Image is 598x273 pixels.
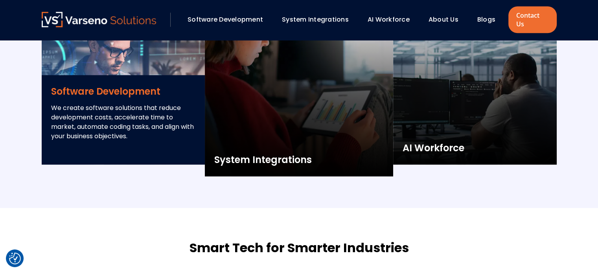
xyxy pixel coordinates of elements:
a: AI Workforce [368,15,410,24]
a: Software Development [188,15,263,24]
h3: System Integrations [214,153,383,167]
a: System Integrations [282,15,349,24]
div: Software Development [184,13,274,26]
p: We create software solutions that reduce development costs, accelerate time to market, automate c... [51,103,196,141]
h3: AI Workforce [403,141,547,155]
a: Contact Us [508,6,556,33]
div: System Integrations [278,13,360,26]
img: Revisit consent button [9,253,21,264]
div: AI Workforce [364,13,421,26]
div: About Us [425,13,469,26]
a: Varseno Solutions – Product Engineering & IT Services [42,12,156,27]
h3: Software Development [51,84,196,99]
h2: Smart Tech for Smarter Industries [190,239,409,257]
img: Varseno Solutions – Product Engineering & IT Services [42,12,156,27]
a: Blogs [477,15,495,24]
button: Cookie Settings [9,253,21,264]
a: About Us [429,15,458,24]
div: Blogs [473,13,506,26]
